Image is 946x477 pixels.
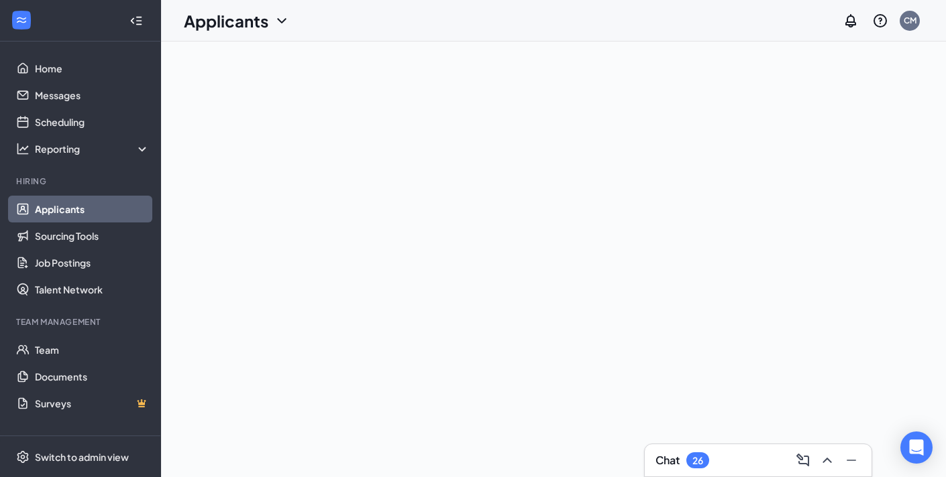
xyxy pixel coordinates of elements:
[692,455,703,466] div: 26
[274,13,290,29] svg: ChevronDown
[843,452,859,468] svg: Minimize
[815,450,837,471] button: ChevronUp
[35,222,150,249] a: Sourcing Tools
[35,249,150,276] a: Job Postings
[35,196,150,222] a: Applicants
[655,453,680,468] h3: Chat
[16,450,30,464] svg: Settings
[35,82,150,109] a: Messages
[35,109,150,135] a: Scheduling
[795,452,811,468] svg: ComposeMessage
[872,13,888,29] svg: QuestionInfo
[904,15,916,26] div: CM
[35,450,129,464] div: Switch to admin view
[16,316,147,328] div: Team Management
[35,390,150,417] a: SurveysCrown
[791,450,812,471] button: ComposeMessage
[16,142,30,155] svg: Analysis
[35,336,150,363] a: Team
[35,142,150,155] div: Reporting
[35,276,150,303] a: Talent Network
[129,14,143,27] svg: Collapse
[35,363,150,390] a: Documents
[184,9,268,32] h1: Applicants
[819,452,835,468] svg: ChevronUp
[15,13,28,27] svg: WorkstreamLogo
[843,13,859,29] svg: Notifications
[839,450,861,471] button: Minimize
[900,431,933,464] div: Open Intercom Messenger
[35,55,150,82] a: Home
[16,176,147,187] div: Hiring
